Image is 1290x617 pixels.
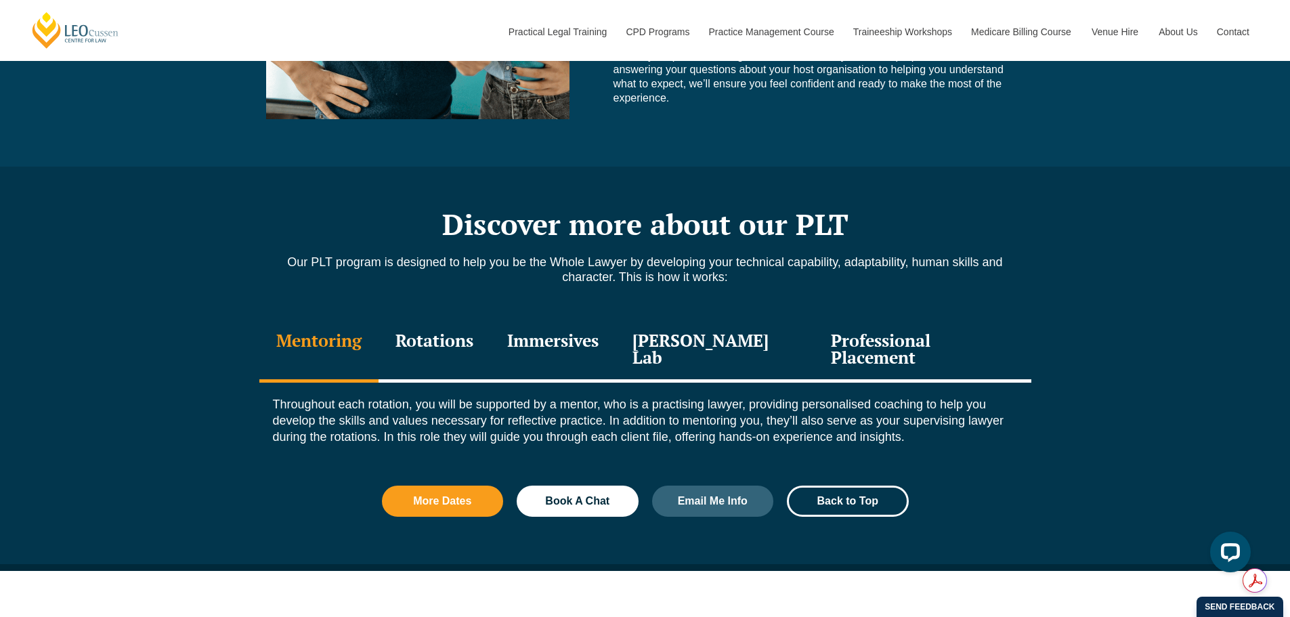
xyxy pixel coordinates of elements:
[30,11,121,49] a: [PERSON_NAME] Centre for Law
[273,396,1018,445] p: Throughout each rotation, you will be supported by a mentor, who is a practising lawyer, providin...
[413,496,471,507] span: More Dates
[490,318,616,383] div: Immersives
[817,496,878,507] span: Back to Top
[498,3,616,61] a: Practical Legal Training
[259,255,1031,284] p: Our PLT program is designed to help you be the Whole Lawyer by developing your technical capabili...
[1148,3,1207,61] a: About Us
[379,318,490,383] div: Rotations
[545,496,609,507] span: Book A Chat
[961,3,1081,61] a: Medicare Billing Course
[1081,3,1148,61] a: Venue Hire
[517,486,639,517] a: Book A Chat
[787,486,909,517] a: Back to Top
[678,496,748,507] span: Email Me Info
[259,318,379,383] div: Mentoring
[699,3,843,61] a: Practice Management Course
[652,486,774,517] a: Email Me Info
[616,3,698,61] a: CPD Programs
[1199,526,1256,583] iframe: LiveChat chat widget
[382,486,504,517] a: More Dates
[814,318,1031,383] div: Professional Placement
[843,3,961,61] a: Traineeship Workshops
[1207,3,1260,61] a: Contact
[259,207,1031,241] h2: Discover more about our PLT
[616,318,815,383] div: [PERSON_NAME] Lab
[614,49,1011,106] p: Before your placement begins, we’ll make sure you’re well-prepared. From answering your questions...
